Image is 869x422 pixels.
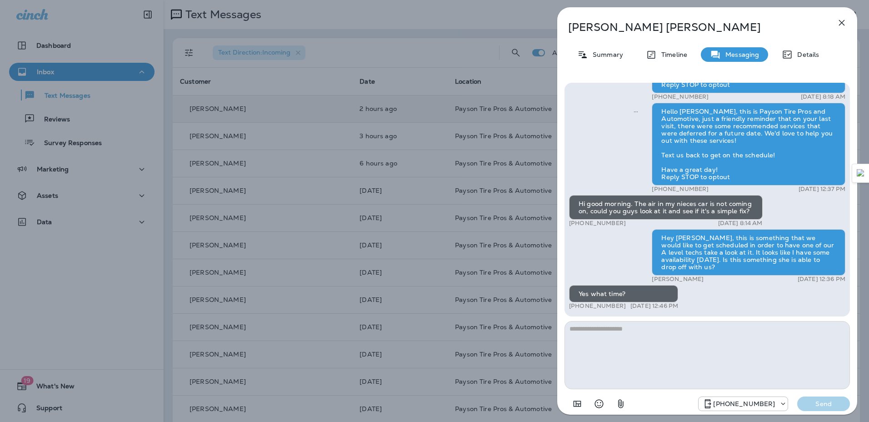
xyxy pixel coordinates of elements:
[718,220,763,227] p: [DATE] 8:14 AM
[569,220,626,227] p: [PHONE_NUMBER]
[569,195,763,220] div: Hi good morning. The air in my nieces car is not coming on, could you guys look at it and see if ...
[657,51,687,58] p: Timeline
[793,51,819,58] p: Details
[713,400,775,407] p: [PHONE_NUMBER]
[652,186,709,193] p: [PHONE_NUMBER]
[568,21,816,34] p: [PERSON_NAME] [PERSON_NAME]
[568,395,586,413] button: Add in a premade template
[652,103,845,186] div: Hello [PERSON_NAME], this is Payson Tire Pros and Automotive, just a friendly reminder that on yo...
[801,93,845,100] p: [DATE] 8:18 AM
[799,186,845,193] p: [DATE] 12:37 PM
[699,398,788,409] div: +1 (928) 260-4498
[569,285,678,302] div: Yes what time?
[652,93,709,100] p: [PHONE_NUMBER]
[721,51,759,58] p: Messaging
[588,51,623,58] p: Summary
[857,169,865,177] img: Detect Auto
[590,395,608,413] button: Select an emoji
[634,107,638,115] span: Sent
[652,229,845,276] div: Hey [PERSON_NAME], this is something that we would like to get scheduled in order to have one of ...
[798,276,845,283] p: [DATE] 12:36 PM
[569,302,626,310] p: [PHONE_NUMBER]
[652,276,704,283] p: [PERSON_NAME]
[630,302,678,310] p: [DATE] 12:46 PM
